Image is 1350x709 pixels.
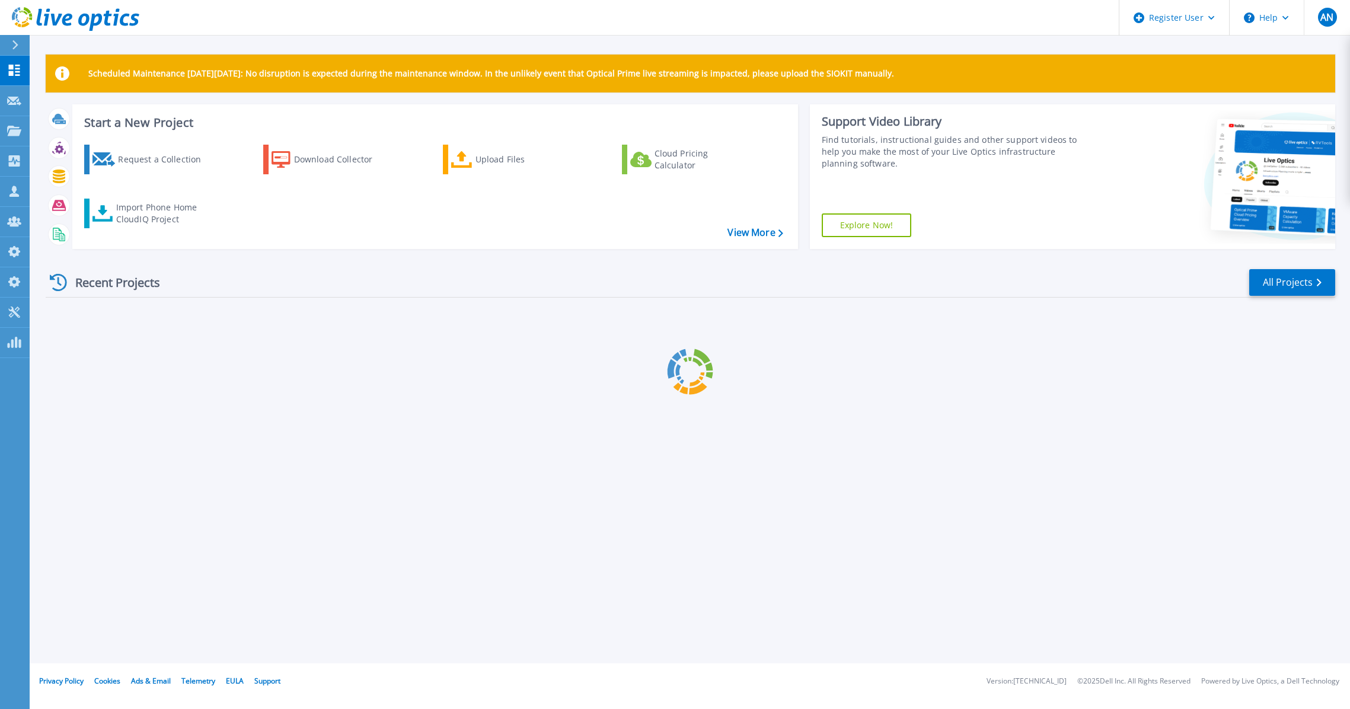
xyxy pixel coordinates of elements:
a: Telemetry [181,676,215,686]
a: View More [727,227,783,238]
div: Upload Files [475,148,570,171]
div: Support Video Library [822,114,1092,129]
a: Cookies [94,676,120,686]
a: Download Collector [263,145,395,174]
div: Import Phone Home CloudIQ Project [116,202,209,225]
a: All Projects [1249,269,1335,296]
h3: Start a New Project [84,116,783,129]
a: Privacy Policy [39,676,84,686]
li: Version: [TECHNICAL_ID] [987,678,1067,685]
a: Support [254,676,280,686]
span: AN [1320,12,1333,22]
div: Recent Projects [46,268,176,297]
p: Scheduled Maintenance [DATE][DATE]: No disruption is expected during the maintenance window. In t... [88,69,894,78]
div: Download Collector [294,148,389,171]
li: © 2025 Dell Inc. All Rights Reserved [1077,678,1191,685]
li: Powered by Live Optics, a Dell Technology [1201,678,1339,685]
a: EULA [226,676,244,686]
div: Cloud Pricing Calculator [655,148,749,171]
a: Upload Files [443,145,575,174]
div: Find tutorials, instructional guides and other support videos to help you make the most of your L... [822,134,1092,170]
a: Explore Now! [822,213,912,237]
a: Ads & Email [131,676,171,686]
a: Request a Collection [84,145,216,174]
div: Request a Collection [118,148,213,171]
a: Cloud Pricing Calculator [622,145,754,174]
